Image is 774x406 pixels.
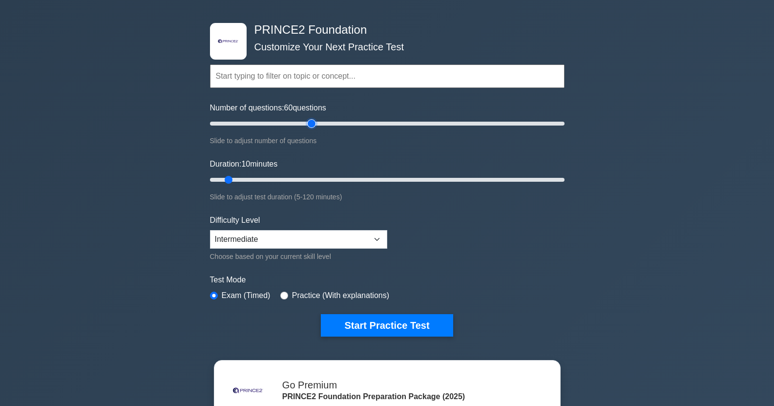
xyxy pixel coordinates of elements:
[222,290,271,301] label: Exam (Timed)
[210,251,387,262] div: Choose based on your current skill level
[284,104,293,112] span: 60
[210,274,565,286] label: Test Mode
[241,160,250,168] span: 10
[210,158,278,170] label: Duration: minutes
[210,64,565,88] input: Start typing to filter on topic or concept...
[251,23,517,37] h4: PRINCE2 Foundation
[210,214,260,226] label: Difficulty Level
[210,102,326,114] label: Number of questions: questions
[210,135,565,147] div: Slide to adjust number of questions
[292,290,389,301] label: Practice (With explanations)
[321,314,453,337] button: Start Practice Test
[210,191,565,203] div: Slide to adjust test duration (5-120 minutes)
